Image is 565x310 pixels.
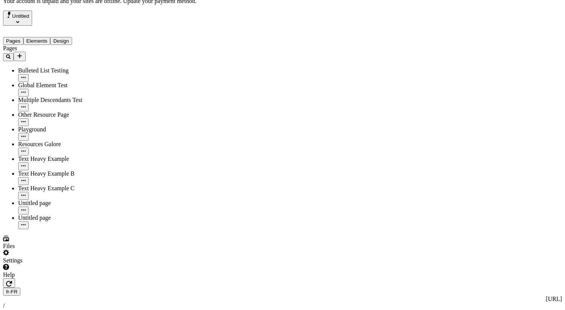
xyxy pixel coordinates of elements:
[18,67,94,74] div: Bulleted List Testing
[18,185,94,192] div: Text Heavy Example C
[3,302,562,309] div: /
[18,126,94,133] div: Playground
[18,111,94,118] div: Other Resource Page
[18,200,94,207] div: Untitled page
[3,257,94,264] div: Settings
[50,37,72,45] button: Design
[18,82,94,89] div: Global Element Test
[3,6,110,13] p: Cookie Test Route
[6,289,17,295] span: fr-FR
[18,170,94,177] div: Text Heavy Example B
[18,214,94,221] div: Untitled page
[3,271,94,278] div: Help
[12,13,29,19] span: Untitled
[18,141,94,148] div: Resources Galore
[3,45,94,52] div: Pages
[3,243,94,250] div: Files
[23,37,51,45] button: Elements
[18,97,94,103] div: Multiple Descendants Test
[3,11,32,26] button: Select site
[14,52,26,61] button: Add new
[3,37,23,45] button: Pages
[3,296,562,302] div: [URL]
[18,156,94,162] div: Text Heavy Example
[3,288,20,296] button: Open locale picker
